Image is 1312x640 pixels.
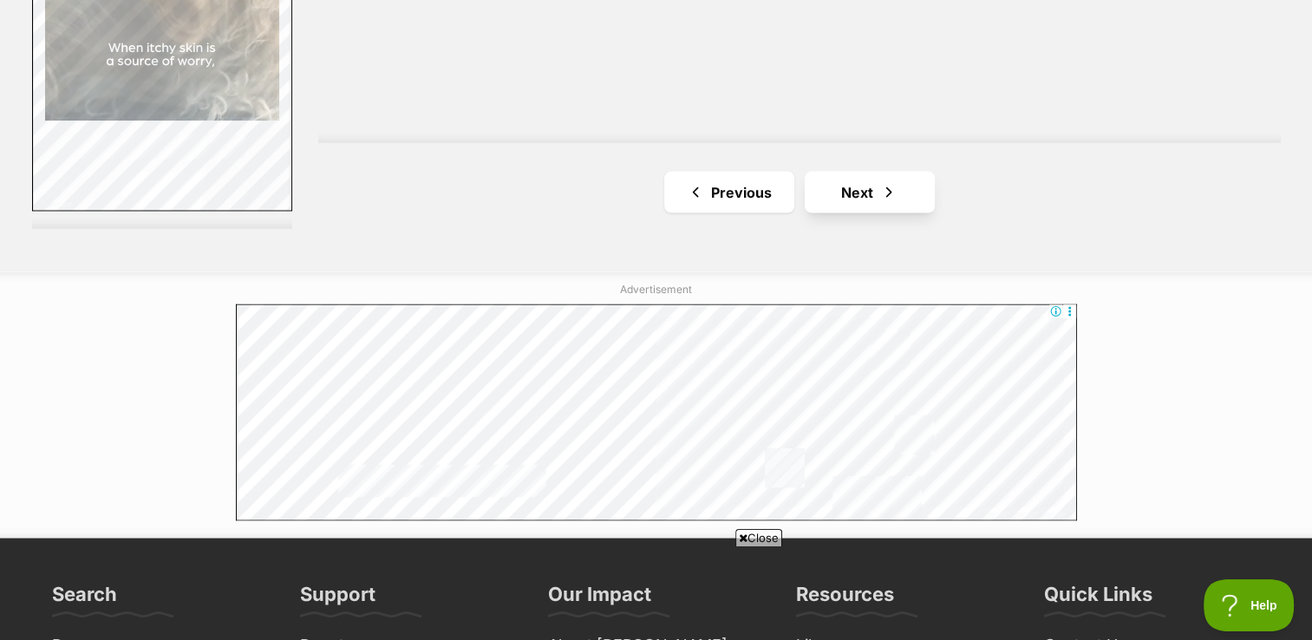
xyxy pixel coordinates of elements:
nav: Pagination [318,172,1281,213]
h3: Search [52,582,117,617]
iframe: Advertisement [236,304,1077,521]
h3: Quick Links [1044,582,1152,617]
a: Next page [805,172,935,213]
iframe: Help Scout Beacon - Open [1204,579,1295,631]
h3: Support [300,582,375,617]
span: Close [735,529,782,546]
iframe: Advertisement [341,553,972,631]
a: Previous page [664,172,794,213]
